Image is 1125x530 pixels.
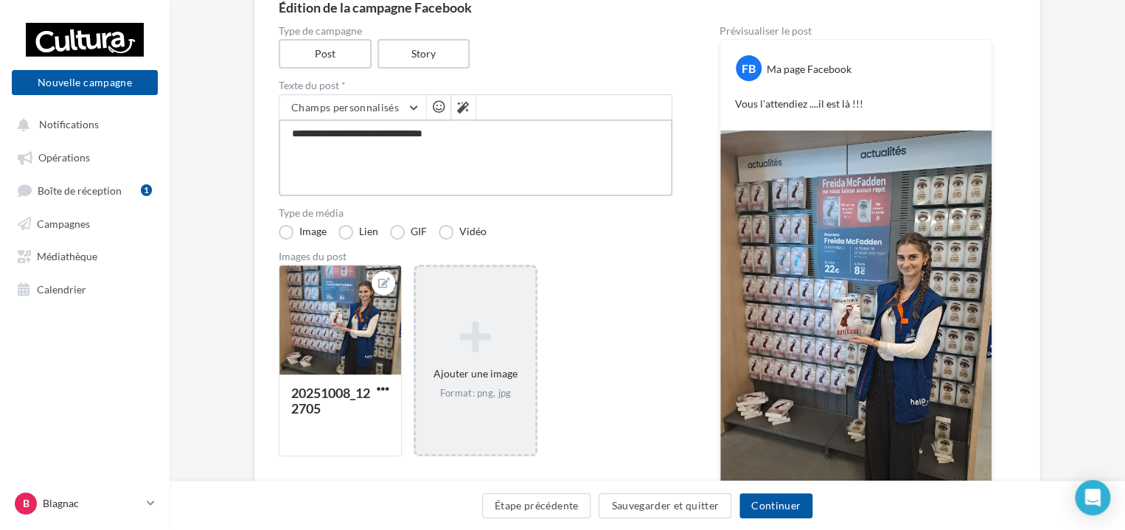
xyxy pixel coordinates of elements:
label: Post [279,39,372,69]
button: Sauvegarder et quitter [599,493,731,518]
div: FB [736,55,762,81]
button: Étape précédente [482,493,591,518]
a: Campagnes [9,209,161,236]
div: Ma page Facebook [767,62,851,77]
div: Édition de la campagne Facebook [279,1,1016,14]
label: Lien [338,225,378,240]
label: Vidéo [439,225,487,240]
span: Champs personnalisés [291,101,399,114]
label: Type de campagne [279,26,672,36]
div: 20251008_122705 [291,385,370,416]
button: Notifications [9,111,155,137]
a: Boîte de réception1 [9,176,161,203]
a: Opérations [9,143,161,170]
label: Texte du post * [279,80,672,91]
button: Nouvelle campagne [12,70,158,95]
span: Calendrier [37,282,86,295]
p: Vous l'attendiez ....il est là !!! [735,97,977,111]
div: Prévisualiser le post [720,26,992,36]
a: Calendrier [9,275,161,301]
span: Campagnes [37,217,90,229]
a: Médiathèque [9,242,161,268]
button: Champs personnalisés [279,95,426,120]
p: Blagnac [43,496,141,511]
label: Story [377,39,470,69]
div: Open Intercom Messenger [1075,480,1110,515]
div: Images du post [279,251,672,262]
span: Notifications [39,118,99,130]
span: Opérations [38,151,90,164]
button: Continuer [739,493,812,518]
span: Médiathèque [37,250,97,262]
a: B Blagnac [12,489,158,517]
div: 1 [141,184,152,196]
label: Type de média [279,208,672,218]
span: Boîte de réception [38,184,122,196]
span: B [23,496,29,511]
label: Image [279,225,327,240]
label: GIF [390,225,427,240]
